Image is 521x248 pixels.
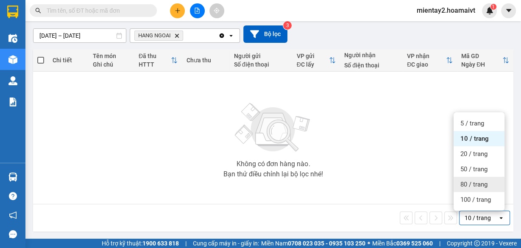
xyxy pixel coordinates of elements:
div: HTTT [139,61,171,68]
div: Người gửi [234,53,288,59]
span: aim [214,8,220,14]
span: | [185,239,187,248]
span: 80 / trang [460,180,488,189]
span: 100 / trang [460,195,491,204]
button: Bộ lọc [243,25,287,43]
div: Tên món [93,53,130,59]
span: plus [175,8,181,14]
img: warehouse-icon [8,173,17,181]
span: Miền Nam [261,239,365,248]
input: Select a date range. [33,29,126,42]
div: Mã GD [461,53,502,59]
div: VP nhận [407,53,446,59]
strong: 0369 525 060 [396,240,433,247]
span: mientay2.hoamaivt [410,5,482,16]
span: 1 [492,4,495,10]
svg: open [498,215,504,221]
span: Miền Bắc [372,239,433,248]
sup: 3 [283,21,292,30]
span: Hỗ trợ kỹ thuật: [102,239,179,248]
span: 10 / trang [460,134,489,143]
th: Toggle SortBy [134,49,182,72]
strong: 1900 633 818 [142,240,179,247]
div: Đã thu [139,53,171,59]
img: logo-vxr [7,6,18,18]
svg: Delete [174,33,179,38]
div: Không có đơn hàng nào. [236,161,310,167]
button: plus [170,3,185,18]
button: file-add [190,3,205,18]
div: ĐC lấy [297,61,329,68]
img: warehouse-icon [8,55,17,64]
span: 50 / trang [460,165,488,173]
span: 20 / trang [460,150,488,158]
input: Selected HANG NGOAI. [185,31,186,40]
th: Toggle SortBy [457,49,513,72]
span: copyright [474,240,480,246]
div: Chưa thu [186,57,225,64]
span: ⚪️ [368,242,370,245]
img: warehouse-icon [8,34,17,43]
svg: Clear all [218,32,225,39]
div: 10 / trang [465,214,491,222]
span: HANG NGOAI [138,32,171,39]
div: ĐC giao [407,61,446,68]
div: Số điện thoại [234,61,288,68]
div: Số điện thoại [344,62,398,69]
span: Cung cấp máy in - giấy in: [193,239,259,248]
span: search [35,8,41,14]
button: aim [209,3,224,18]
span: 5 / trang [460,119,484,128]
img: warehouse-icon [8,76,17,85]
input: Tìm tên, số ĐT hoặc mã đơn [47,6,147,15]
div: Ghi chú [93,61,130,68]
span: file-add [194,8,200,14]
ul: Menu [454,112,504,211]
th: Toggle SortBy [403,49,457,72]
sup: 1 [490,4,496,10]
span: question-circle [9,192,17,200]
span: message [9,230,17,238]
img: icon-new-feature [486,7,493,14]
div: Bạn thử điều chỉnh lại bộ lọc nhé! [223,171,323,178]
div: Người nhận [344,52,398,59]
strong: 0708 023 035 - 0935 103 250 [288,240,365,247]
th: Toggle SortBy [293,49,340,72]
img: solution-icon [8,98,17,106]
svg: open [228,32,234,39]
span: notification [9,211,17,219]
button: caret-down [501,3,516,18]
div: Ngày ĐH [461,61,502,68]
span: caret-down [505,7,513,14]
span: | [439,239,440,248]
div: Chi tiết [53,57,84,64]
span: HANG NGOAI, close by backspace [134,31,183,41]
div: VP gửi [297,53,329,59]
img: svg+xml;base64,PHN2ZyBjbGFzcz0ibGlzdC1wbHVnX19zdmciIHhtbG5zPSJodHRwOi8vd3d3LnczLm9yZy8yMDAwL3N2Zy... [231,98,315,157]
